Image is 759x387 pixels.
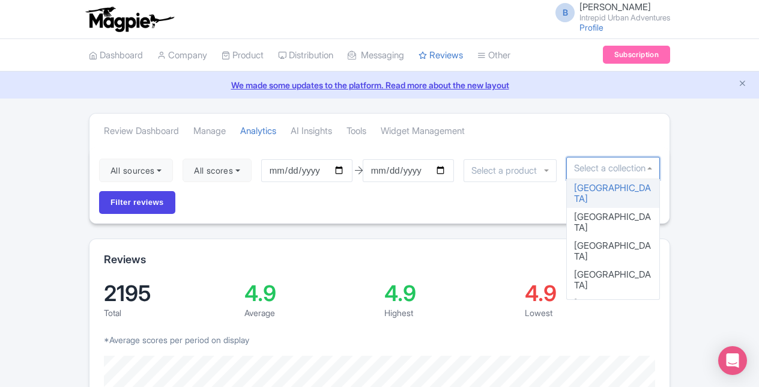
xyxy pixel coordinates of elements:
button: All scores [183,159,252,183]
h2: Reviews [104,254,146,266]
div: [GEOGRAPHIC_DATA] [567,294,659,323]
input: Select a product [471,165,543,176]
div: [GEOGRAPHIC_DATA] [567,208,659,237]
a: Reviews [419,39,463,72]
a: Review Dashboard [104,115,179,148]
div: 4.9 [525,282,656,304]
a: Tools [346,115,366,148]
small: Intrepid Urban Adventures [579,14,670,22]
a: We made some updates to the platform. Read more about the new layout [7,79,752,91]
div: Lowest [525,306,656,319]
a: Dashboard [89,39,143,72]
input: Filter reviews [99,191,175,214]
div: Total [104,306,235,319]
a: Other [477,39,510,72]
p: *Average scores per period on display [104,334,655,346]
img: logo-ab69f6fb50320c5b225c76a69d11143b.png [83,6,176,32]
div: [GEOGRAPHIC_DATA] [567,179,659,208]
a: Subscription [603,46,670,64]
div: [GEOGRAPHIC_DATA] [567,237,659,266]
a: Company [157,39,207,72]
div: 2195 [104,282,235,304]
span: B [555,3,575,22]
button: All sources [99,159,173,183]
div: [GEOGRAPHIC_DATA] [567,266,659,294]
a: Widget Management [381,115,465,148]
div: Average [244,306,375,319]
input: Select a collection [574,163,652,174]
a: AI Insights [291,115,332,148]
a: Distribution [278,39,333,72]
div: 4.9 [244,282,375,304]
div: 4.9 [384,282,515,304]
a: Manage [193,115,226,148]
a: Profile [579,22,603,32]
span: [PERSON_NAME] [579,1,651,13]
a: B [PERSON_NAME] Intrepid Urban Adventures [548,2,670,22]
a: Product [222,39,264,72]
a: Messaging [348,39,404,72]
button: Close announcement [738,78,747,91]
a: Analytics [240,115,276,148]
div: Highest [384,306,515,319]
div: Open Intercom Messenger [718,346,747,375]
